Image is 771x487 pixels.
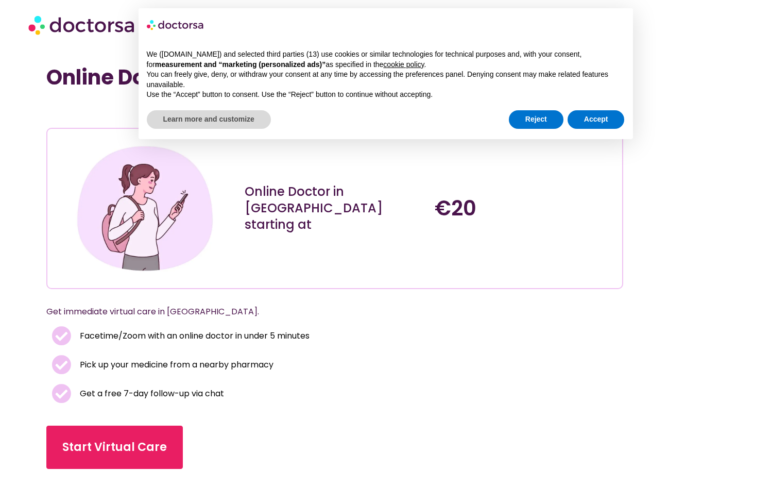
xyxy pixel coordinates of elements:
[62,439,167,456] span: Start Virtual Care
[383,60,424,69] a: cookie policy
[46,305,598,319] p: Get immediate virtual care in [GEOGRAPHIC_DATA].
[147,70,625,90] p: You can freely give, deny, or withdraw your consent at any time by accessing the preferences pane...
[77,329,310,343] span: Facetime/Zoom with an online doctor in under 5 minutes
[73,137,217,280] img: Illustration depicting a young woman in a casual outfit, engaged with her smartphone. She has a p...
[77,358,273,372] span: Pick up your medicine from a nearby pharmacy
[245,183,424,233] div: Online Doctor in [GEOGRAPHIC_DATA] starting at
[509,110,563,129] button: Reject
[46,426,183,469] a: Start Virtual Care
[147,16,204,33] img: logo
[77,387,224,401] span: Get a free 7-day follow-up via chat
[155,60,325,69] strong: measurement and “marketing (personalized ads)”
[147,90,625,100] p: Use the “Accept” button to consent. Use the “Reject” button to continue without accepting.
[568,110,625,129] button: Accept
[52,105,206,117] iframe: Customer reviews powered by Trustpilot
[435,196,614,221] h4: €20
[46,65,623,90] h1: Online Doctor Near Me [GEOGRAPHIC_DATA]
[147,110,271,129] button: Learn more and customize
[147,49,625,70] p: We ([DOMAIN_NAME]) and selected third parties (13) use cookies or similar technologies for techni...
